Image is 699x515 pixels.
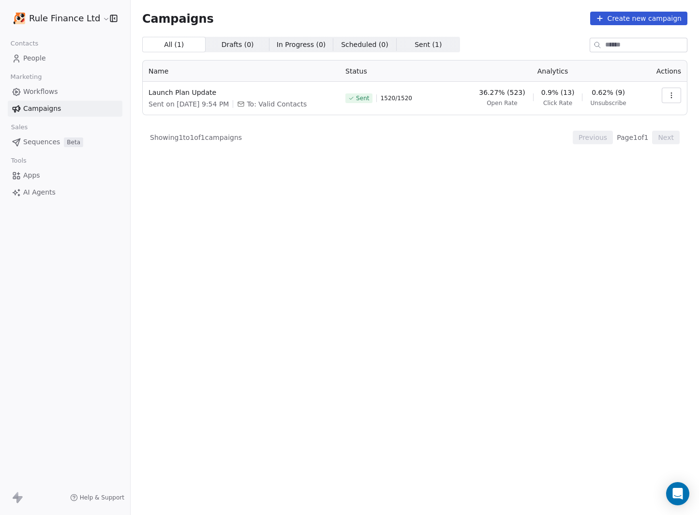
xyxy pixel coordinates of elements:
[541,88,575,97] span: 0.9% (13)
[356,94,369,102] span: Sent
[645,61,687,82] th: Actions
[23,170,40,181] span: Apps
[8,101,122,117] a: Campaigns
[590,12,687,25] button: Create new campaign
[64,137,83,147] span: Beta
[6,70,46,84] span: Marketing
[150,133,242,142] span: Showing 1 to 1 of 1 campaigns
[8,134,122,150] a: SequencesBeta
[149,99,229,109] span: Sent on [DATE] 9:54 PM
[7,120,32,135] span: Sales
[23,187,56,197] span: AI Agents
[543,99,572,107] span: Click Rate
[381,94,412,102] span: 1520 / 1520
[222,40,254,50] span: Drafts ( 0 )
[23,87,58,97] span: Workflows
[142,12,214,25] span: Campaigns
[341,40,388,50] span: Scheduled ( 0 )
[8,184,122,200] a: AI Agents
[479,88,525,97] span: 36.27% (523)
[573,131,613,144] button: Previous
[12,10,103,27] button: Rule Finance Ltd
[340,61,461,82] th: Status
[6,36,43,51] span: Contacts
[23,53,46,63] span: People
[7,153,30,168] span: Tools
[461,61,645,82] th: Analytics
[487,99,518,107] span: Open Rate
[23,137,60,147] span: Sequences
[666,482,689,505] div: Open Intercom Messenger
[143,61,340,82] th: Name
[415,40,442,50] span: Sent ( 1 )
[247,99,307,109] span: To: Valid Contacts
[617,133,648,142] span: Page 1 of 1
[80,494,124,501] span: Help & Support
[8,84,122,100] a: Workflows
[277,40,326,50] span: In Progress ( 0 )
[149,88,334,97] span: Launch Plan Update
[8,50,122,66] a: People
[8,167,122,183] a: Apps
[70,494,124,501] a: Help & Support
[23,104,61,114] span: Campaigns
[29,12,100,25] span: Rule Finance Ltd
[592,88,625,97] span: 0.62% (9)
[590,99,626,107] span: Unsubscribe
[652,131,680,144] button: Next
[14,13,25,24] img: app-icon-nutty-512.png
